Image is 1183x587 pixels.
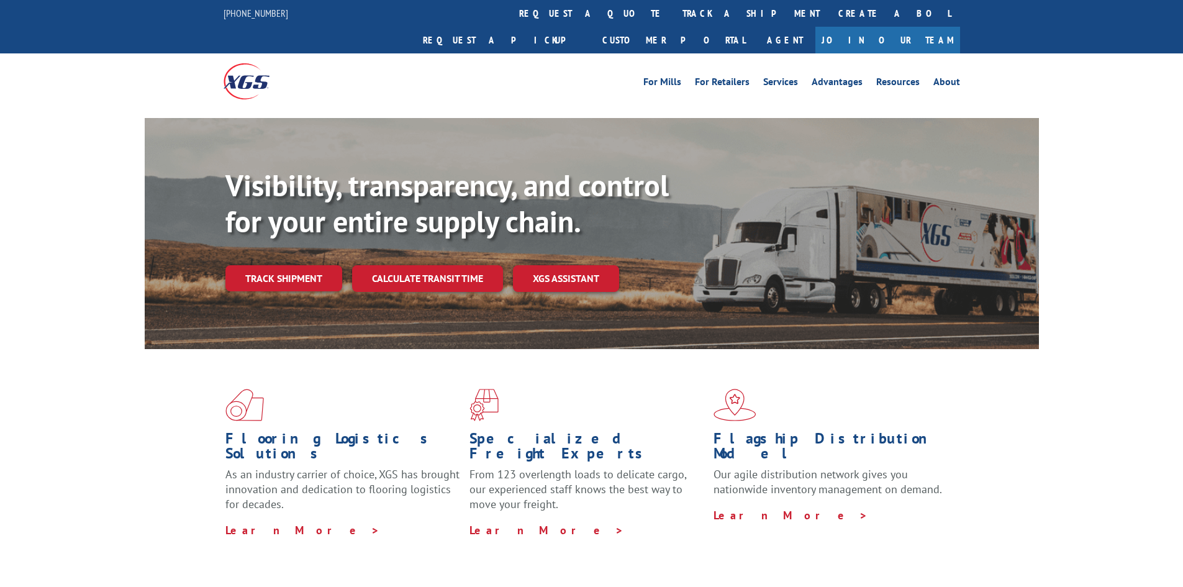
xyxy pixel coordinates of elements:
a: About [933,77,960,91]
a: Customer Portal [593,27,755,53]
b: Visibility, transparency, and control for your entire supply chain. [225,166,669,240]
a: Join Our Team [815,27,960,53]
h1: Flooring Logistics Solutions [225,431,460,467]
a: [PHONE_NUMBER] [224,7,288,19]
img: xgs-icon-flagship-distribution-model-red [714,389,756,421]
a: For Retailers [695,77,750,91]
span: Our agile distribution network gives you nationwide inventory management on demand. [714,467,942,496]
a: Learn More > [225,523,380,537]
h1: Specialized Freight Experts [469,431,704,467]
a: Agent [755,27,815,53]
a: Track shipment [225,265,342,291]
a: Learn More > [714,508,868,522]
a: Services [763,77,798,91]
a: Resources [876,77,920,91]
a: Request a pickup [414,27,593,53]
img: xgs-icon-focused-on-flooring-red [469,389,499,421]
a: For Mills [643,77,681,91]
img: xgs-icon-total-supply-chain-intelligence-red [225,389,264,421]
a: Calculate transit time [352,265,503,292]
span: As an industry carrier of choice, XGS has brought innovation and dedication to flooring logistics... [225,467,460,511]
h1: Flagship Distribution Model [714,431,948,467]
a: Learn More > [469,523,624,537]
p: From 123 overlength loads to delicate cargo, our experienced staff knows the best way to move you... [469,467,704,522]
a: XGS ASSISTANT [513,265,619,292]
a: Advantages [812,77,863,91]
